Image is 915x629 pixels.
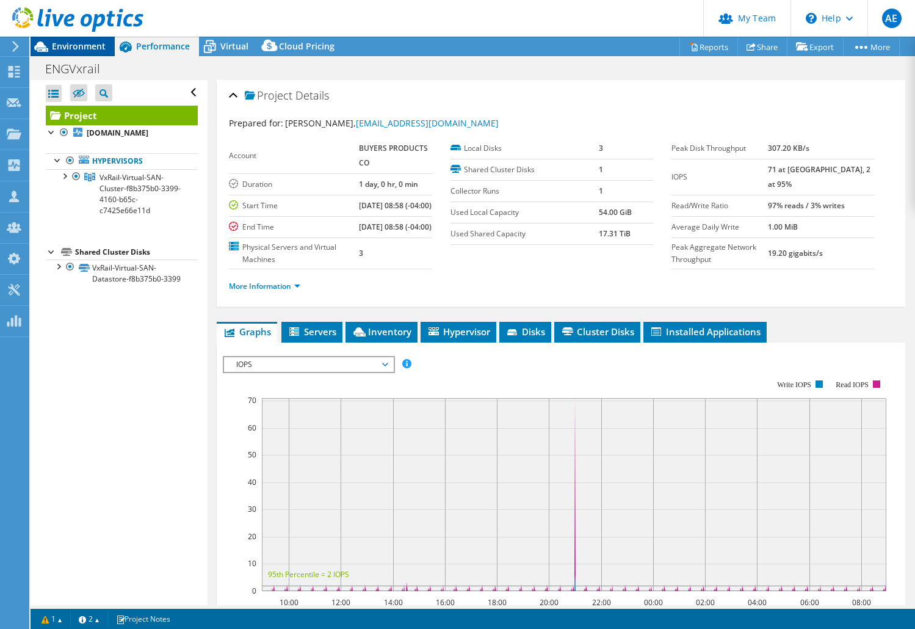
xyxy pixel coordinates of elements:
a: Project Notes [107,611,179,627]
b: [DATE] 08:58 (-04:00) [359,222,432,232]
a: [EMAIL_ADDRESS][DOMAIN_NAME] [356,117,499,129]
b: [DOMAIN_NAME] [87,128,148,138]
a: Export [787,37,844,56]
label: Duration [229,178,359,191]
span: VxRail-Virtual-SAN-Cluster-f8b375b0-3399-4160-b65c-c7425e66e11d [99,172,181,216]
a: Project [46,106,198,125]
span: IOPS [230,357,387,372]
a: Hypervisors [46,153,198,169]
text: 20:00 [539,597,558,608]
label: Peak Aggregate Network Throughput [671,241,768,266]
b: 19.20 gigabits/s [768,248,823,258]
label: End Time [229,221,359,233]
span: Cluster Disks [560,325,634,338]
text: 0 [252,586,256,596]
svg: \n [806,13,817,24]
a: VxRail-Virtual-SAN-Datastore-f8b375b0-3399 [46,260,198,286]
label: Average Daily Write [671,221,768,233]
label: Start Time [229,200,359,212]
span: [PERSON_NAME], [285,117,499,129]
span: Performance [136,40,190,52]
b: 3 [359,248,363,258]
text: 06:00 [800,597,819,608]
span: Graphs [223,325,271,338]
label: Read/Write Ratio [671,200,768,212]
a: 1 [33,611,71,627]
text: 10:00 [279,597,298,608]
span: Details [295,88,329,103]
label: Account [229,150,359,162]
span: Environment [52,40,106,52]
text: Read IOPS [836,380,869,389]
label: Used Shared Capacity [450,228,599,240]
div: Shared Cluster Disks [75,245,198,260]
b: BUYERS PRODUCTS CO [359,143,428,168]
label: Peak Disk Throughput [671,142,768,155]
text: 16:00 [435,597,454,608]
text: 40 [248,477,256,487]
b: 1.00 MiB [768,222,798,232]
span: Cloud Pricing [279,40,335,52]
b: 3 [599,143,603,153]
b: 307.20 KB/s [768,143,809,153]
span: AE [882,9,902,28]
text: 95th Percentile = 2 IOPS [268,569,349,580]
text: 02:00 [695,597,714,608]
label: Used Local Capacity [450,206,599,219]
text: 12:00 [331,597,350,608]
b: [DATE] 08:58 (-04:00) [359,200,432,211]
b: 1 [599,186,603,196]
text: 04:00 [747,597,766,608]
a: [DOMAIN_NAME] [46,125,198,141]
h1: ENGVxrail [40,62,119,76]
label: Physical Servers and Virtual Machines [229,241,359,266]
text: 20 [248,531,256,542]
text: 50 [248,449,256,460]
a: Reports [679,37,738,56]
a: More [843,37,900,56]
text: 00:00 [643,597,662,608]
text: 30 [248,504,256,514]
label: IOPS [671,171,768,183]
span: Hypervisor [427,325,490,338]
b: 97% reads / 3% writes [768,200,845,211]
b: 54.00 GiB [599,207,632,217]
text: 18:00 [487,597,506,608]
a: Share [737,37,787,56]
label: Local Disks [450,142,599,155]
text: Write IOPS [777,380,811,389]
a: More Information [229,281,300,291]
label: Collector Runs [450,185,599,197]
b: 17.31 TiB [599,228,631,239]
span: Installed Applications [649,325,761,338]
label: Shared Cluster Disks [450,164,599,176]
text: 22:00 [591,597,610,608]
span: Virtual [220,40,248,52]
text: 14:00 [383,597,402,608]
b: 1 [599,164,603,175]
span: Servers [288,325,336,338]
text: 70 [248,395,256,405]
span: Disks [505,325,545,338]
label: Prepared for: [229,117,283,129]
span: Project [245,90,292,102]
a: 2 [70,611,108,627]
b: 1 day, 0 hr, 0 min [359,179,418,189]
b: 71 at [GEOGRAPHIC_DATA], 2 at 95% [768,164,870,189]
span: Inventory [352,325,411,338]
text: 08:00 [852,597,870,608]
a: VxRail-Virtual-SAN-Cluster-f8b375b0-3399-4160-b65c-c7425e66e11d [46,169,198,218]
text: 10 [248,558,256,569]
text: 60 [248,423,256,433]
